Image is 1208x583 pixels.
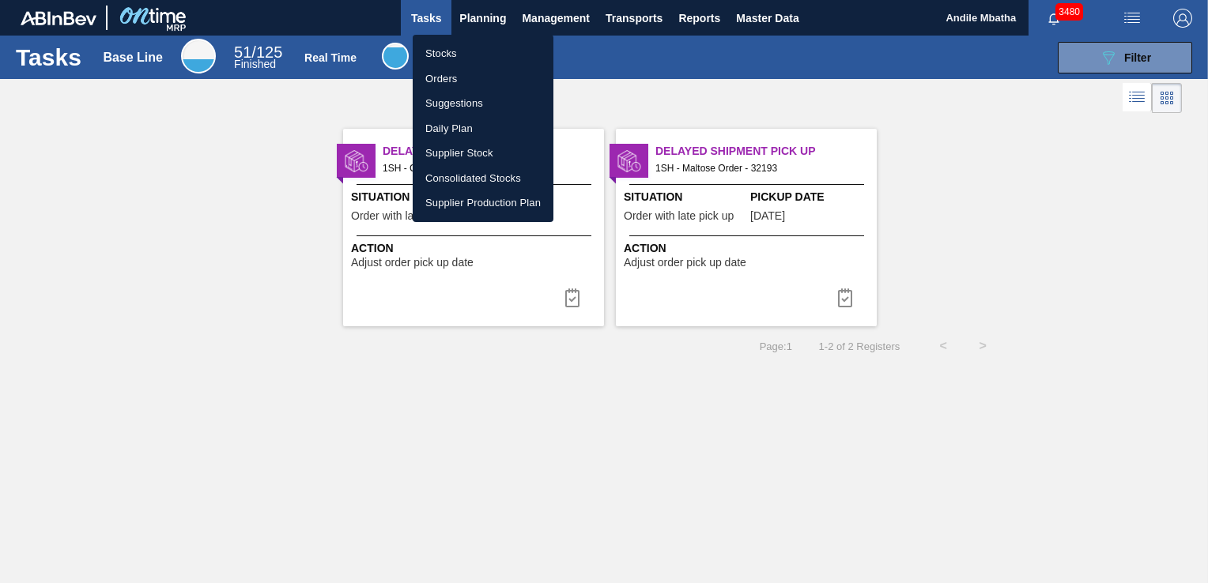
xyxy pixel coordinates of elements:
[413,166,553,191] a: Consolidated Stocks
[413,116,553,141] a: Daily Plan
[413,91,553,116] a: Suggestions
[413,66,553,92] a: Orders
[413,41,553,66] a: Stocks
[413,141,553,166] a: Supplier Stock
[413,190,553,216] a: Supplier Production Plan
